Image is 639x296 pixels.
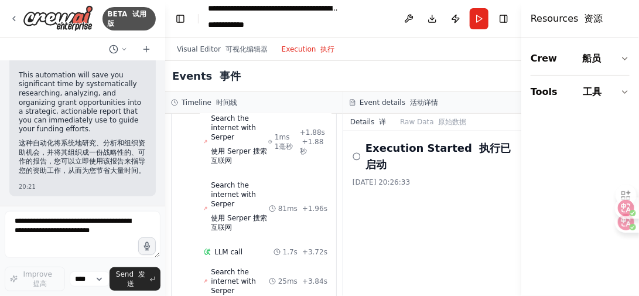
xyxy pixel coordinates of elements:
button: Start a new chat [137,42,156,56]
button: Raw Data 原始数据 [393,114,473,130]
button: Hide right sidebar [496,11,512,27]
span: + 3.84s [302,277,327,286]
div: 20:21 [19,183,146,192]
p: This automation will save you significant time by systematically researching, analyzing, and orga... [19,71,146,181]
font: 提高 [33,280,47,288]
button: Click to speak your automation idea [138,237,156,255]
button: Execution [275,42,342,56]
font: 事件 [220,70,241,82]
font: 这种自动化将系统地研究、分析和组织资助机会，并将其组织成一份战略性的、可作的报告，您可以立即使用该报告来指导您的资助工作，从而为您节省大量时间。 [19,140,145,175]
h3: Event details [360,98,438,107]
span: Search the internet with Serper [211,181,268,237]
font: 使用 Serper 搜索互联网 [211,147,267,165]
button: Visual Editor [170,42,275,56]
button: Switch to previous chat [104,42,132,56]
font: 1毫秒 [275,142,293,151]
font: 使用 Serper 搜索互联网 [211,214,267,232]
span: 1.7s [283,247,298,257]
h2: Events [172,68,241,84]
span: 81ms [278,204,298,213]
span: Search the internet with Serper [211,114,268,170]
span: Send [114,270,147,288]
span: + 3.72s [302,247,327,257]
h4: Resources [531,12,603,26]
div: [DATE] 20:26:33 [353,178,512,187]
span: Search the internet with Serper [211,267,268,295]
button: Send 发送 [110,267,160,291]
div: BETA [102,7,156,30]
font: 资源 [585,13,603,24]
font: 活动详情 [410,98,438,107]
button: Details 详 [343,114,393,130]
font: 详 [379,118,386,126]
font: 可视化编辑器 [225,45,268,53]
font: 船员 [583,53,602,64]
button: Hide left sidebar [172,11,189,27]
font: 工具 [583,86,602,97]
span: Improve [20,270,59,288]
img: Logo [23,5,93,32]
span: 25ms [278,277,298,286]
font: 执行 [320,45,334,53]
button: Tools 工具 [531,76,630,108]
span: 1ms [275,132,295,151]
button: Crew 船员 [531,42,630,75]
span: + 1.96s [302,204,327,213]
font: 时间线 [216,98,237,107]
font: 试用版 [107,10,146,28]
h2: Execution Started [365,140,512,173]
font: +1.88秒 [300,138,324,155]
span: + 1.88s [300,128,327,156]
font: 原始数据 [439,118,467,126]
button: Improve 提高 [5,267,65,291]
nav: breadcrumb [208,2,340,35]
span: LLM call [214,247,242,257]
h3: Timeline [182,98,237,107]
